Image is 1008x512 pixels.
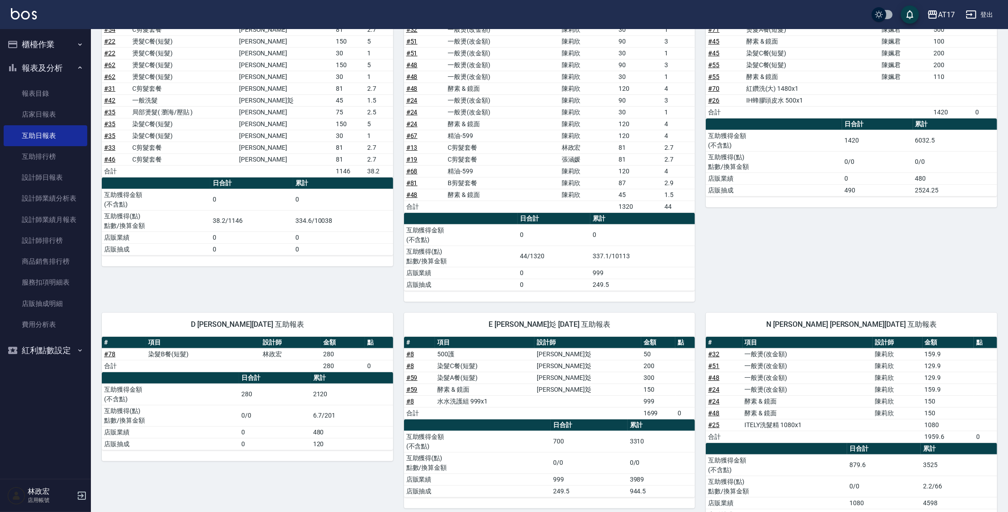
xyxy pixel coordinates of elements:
td: 2.9 [662,177,695,189]
a: 商品銷售排行榜 [4,251,87,272]
th: 項目 [146,337,260,349]
button: 登出 [962,6,997,23]
a: #81 [406,179,418,187]
td: 一般燙(改金額) [445,106,559,118]
td: 0 [210,189,293,210]
td: [PERSON_NAME] [237,83,334,94]
td: 互助獲得金額 (不含點) [706,130,842,151]
td: 100 [931,35,973,47]
button: AT17 [923,5,958,24]
button: 紅利點數設定 [4,339,87,362]
td: 陳莉欣 [559,71,616,83]
td: 150 [334,118,364,130]
td: 75 [334,106,364,118]
td: 1 [365,47,393,59]
td: 陳莉欣 [559,24,616,35]
th: 累計 [590,213,695,225]
a: #35 [104,120,115,128]
span: N [PERSON_NAME] [PERSON_NAME][DATE] 互助報表 [717,320,986,329]
table: a dense table [706,118,997,197]
a: #24 [406,120,418,128]
td: [PERSON_NAME] [237,106,334,118]
th: 設計師 [534,337,641,349]
td: 1 [662,106,695,118]
td: 90 [616,35,662,47]
td: 490 [842,184,913,196]
td: 500 [931,24,973,35]
th: # [404,337,435,349]
button: save [901,5,919,24]
td: 店販抽成 [102,243,210,255]
a: #62 [104,73,115,80]
td: 張涵媛 [559,153,616,165]
td: 燙髮C餐(短髮) [130,71,237,83]
a: #62 [104,61,115,69]
th: 項目 [743,337,873,349]
td: [PERSON_NAME]彣 [534,360,641,372]
a: #48 [406,85,418,92]
a: 報表目錄 [4,83,87,104]
td: 999 [590,267,695,279]
a: 設計師日報表 [4,167,87,188]
td: 3 [662,35,695,47]
td: 酵素 & 鏡面 [744,35,879,47]
a: #42 [104,97,115,104]
td: 0 [590,224,695,246]
a: 設計師排行榜 [4,230,87,251]
td: 0 [973,106,997,118]
a: #45 [708,38,719,45]
a: #48 [406,61,418,69]
td: 一般燙(改金額) [445,71,559,83]
a: 互助排行榜 [4,146,87,167]
td: 110 [931,71,973,83]
th: 點 [974,337,997,349]
td: 店販抽成 [706,184,842,196]
td: 0 [210,243,293,255]
td: 一般燙(改金額) [445,94,559,106]
td: 染髮A餐(短髮) [435,372,534,384]
td: 1.5 [662,189,695,201]
td: 30 [616,24,662,35]
td: 1 [662,71,695,83]
td: 染髮C餐(短髮) [130,130,237,142]
th: 日合計 [239,372,310,384]
td: 0 [518,279,590,290]
a: #45 [708,49,719,57]
td: 44/1320 [518,246,590,267]
td: [PERSON_NAME] [237,59,334,71]
td: 2.7 [365,142,393,153]
td: 1.5 [365,94,393,106]
td: [PERSON_NAME] [237,71,334,83]
td: 120 [616,130,662,142]
a: #48 [406,191,418,198]
td: 90 [616,59,662,71]
td: 陳姵君 [879,24,931,35]
p: 店用帳號 [28,496,74,504]
td: 337.1/10113 [590,246,695,267]
a: #70 [708,85,719,92]
td: 3 [662,59,695,71]
td: B剪髮套餐 [445,177,559,189]
td: 200 [641,360,675,372]
button: 櫃檯作業 [4,33,87,56]
td: 0 [518,267,590,279]
th: 日合計 [210,177,293,189]
td: 81 [616,142,662,153]
td: 0/0 [842,151,913,172]
td: 120 [616,83,662,94]
td: 38.2 [365,165,393,177]
a: #48 [708,409,719,417]
td: 染髮C餐(短髮) [130,118,237,130]
td: [PERSON_NAME]彣 [534,372,641,384]
td: C剪髮套餐 [130,142,237,153]
td: 38.2/1146 [210,210,293,231]
td: C剪髮套餐 [445,142,559,153]
th: 項目 [435,337,534,349]
td: 81 [334,24,364,35]
td: 陳莉欣 [559,189,616,201]
td: 81 [334,142,364,153]
td: [PERSON_NAME]彣 [534,348,641,360]
th: 設計師 [261,337,321,349]
a: #68 [406,167,418,175]
td: 81 [334,153,364,165]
